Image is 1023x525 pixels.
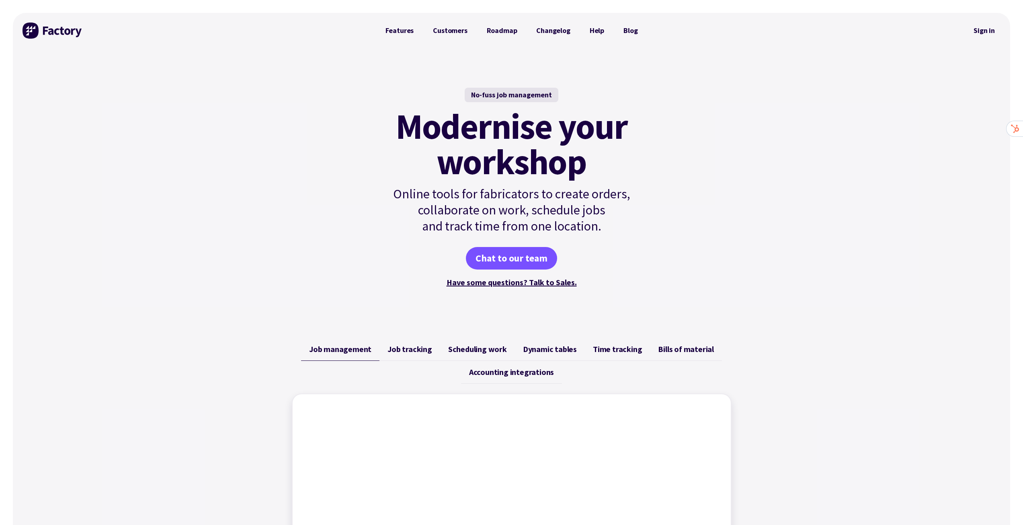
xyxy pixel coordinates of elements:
span: Time tracking [593,344,642,354]
span: Dynamic tables [523,344,577,354]
a: Have some questions? Talk to Sales. [447,277,577,287]
a: Help [580,23,614,39]
a: Customers [423,23,477,39]
a: Chat to our team [466,247,557,270]
span: Accounting integrations [469,367,554,377]
span: Job management [309,344,371,354]
a: Roadmap [477,23,527,39]
img: Factory [23,23,83,39]
nav: Secondary Navigation [968,21,1000,40]
div: No-fuss job management [465,88,558,102]
mark: Modernise your workshop [396,109,627,179]
a: Changelog [527,23,580,39]
span: Scheduling work [448,344,507,354]
span: Job tracking [387,344,432,354]
p: Online tools for fabricators to create orders, collaborate on work, schedule jobs and track time ... [376,186,648,234]
span: Bills of material [658,344,714,354]
a: Sign in [968,21,1000,40]
a: Features [376,23,424,39]
a: Blog [614,23,647,39]
nav: Primary Navigation [376,23,648,39]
